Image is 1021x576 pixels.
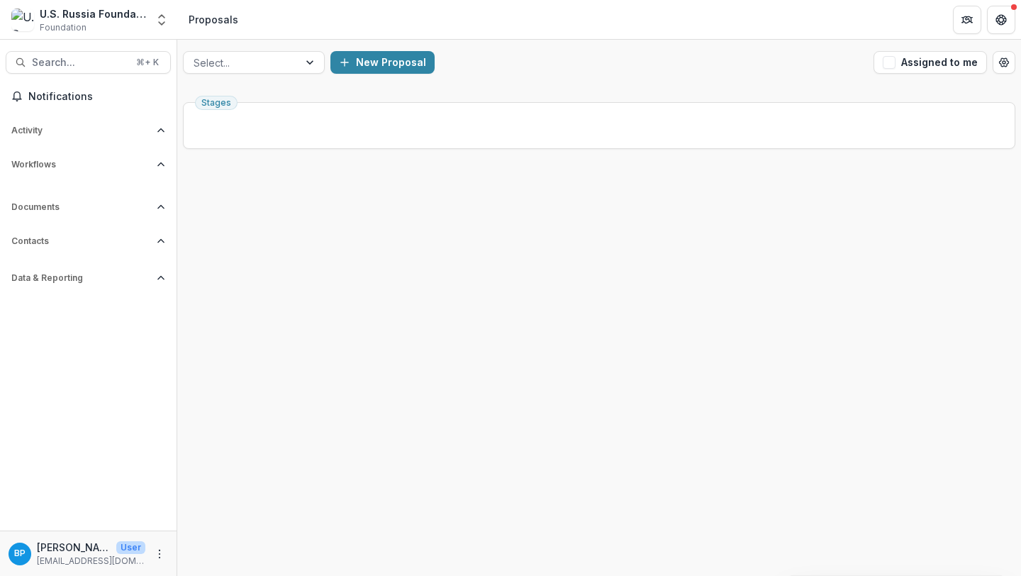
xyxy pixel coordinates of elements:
button: Open entity switcher [152,6,172,34]
span: Documents [11,202,151,212]
button: Get Help [987,6,1015,34]
button: Notifications [6,85,171,108]
span: Search... [32,57,128,69]
span: Activity [11,126,151,135]
button: Assigned to me [874,51,987,74]
button: Open Contacts [6,230,171,253]
div: ⌘ + K [133,55,162,70]
span: Workflows [11,160,151,170]
p: [EMAIL_ADDRESS][DOMAIN_NAME] [37,555,145,567]
button: Partners [953,6,981,34]
button: More [151,545,168,563]
button: Search... [6,51,171,74]
div: U.S. Russia Foundation [40,6,146,21]
button: Open Data & Reporting [6,267,171,289]
p: User [116,541,145,554]
div: Bennett P [14,549,26,558]
nav: breadcrumb [183,9,244,30]
span: Foundation [40,21,87,34]
span: Stages [201,98,231,108]
span: Data & Reporting [11,273,151,283]
span: Contacts [11,236,151,246]
button: Open Workflows [6,153,171,176]
div: Proposals [189,12,238,27]
span: Notifications [28,91,165,103]
button: Open table manager [993,51,1015,74]
button: New Proposal [330,51,435,74]
img: U.S. Russia Foundation [11,9,34,31]
button: Open Documents [6,196,171,218]
p: [PERSON_NAME] [37,540,111,555]
button: Open Activity [6,119,171,142]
